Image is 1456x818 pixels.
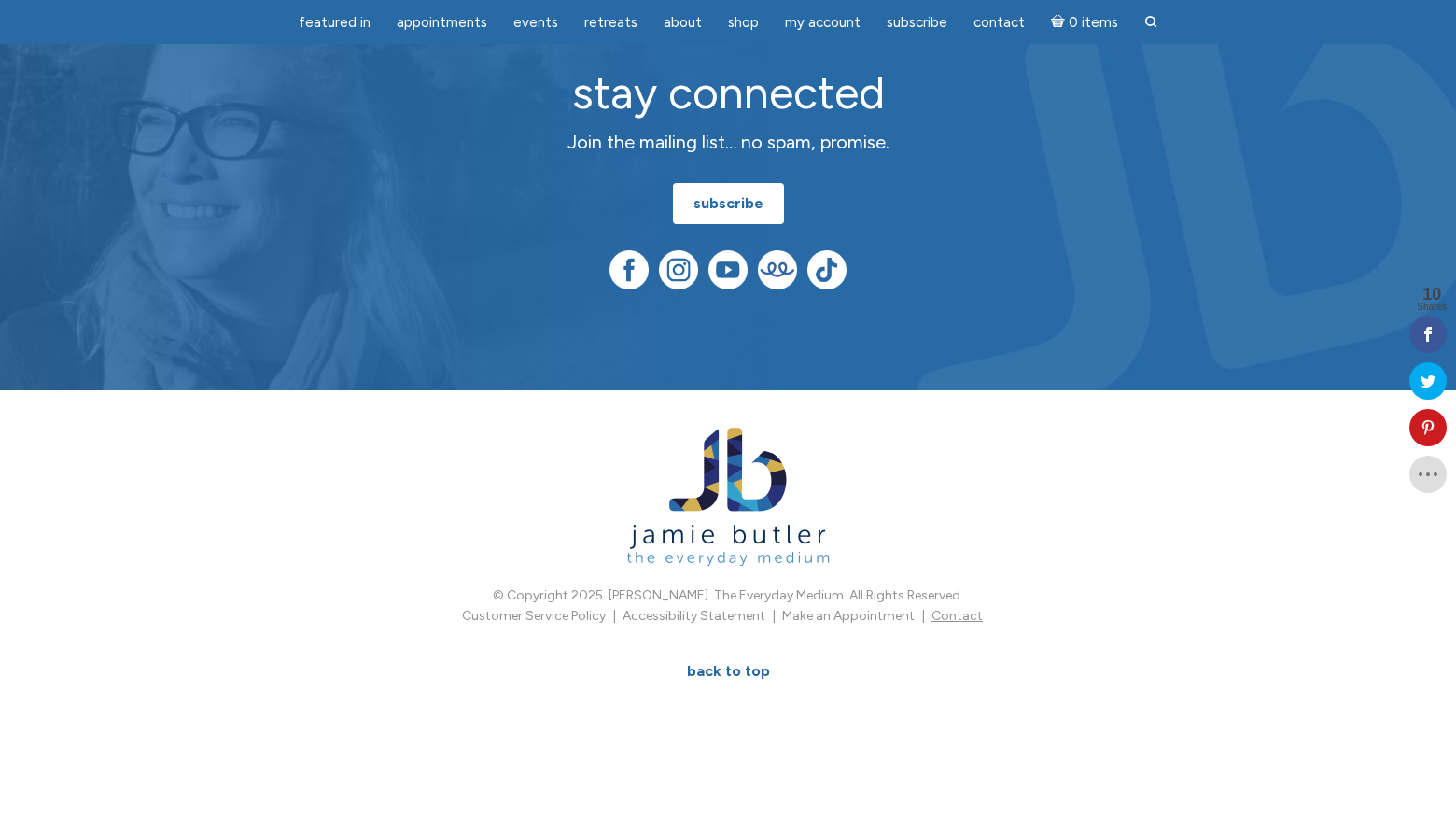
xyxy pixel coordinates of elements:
[513,14,558,31] span: Events
[659,250,698,289] img: Instagram
[299,14,371,31] span: featured in
[807,250,847,289] img: TikTok
[973,14,1025,31] span: Contact
[717,5,770,41] a: Shop
[287,5,382,41] a: featured in
[584,14,637,31] span: Retreats
[1417,286,1447,303] span: 10
[609,250,649,289] img: Facebook
[652,5,713,41] a: About
[1069,16,1118,30] span: 0 items
[728,14,759,31] span: Shop
[462,608,606,624] a: Customer Service Policy
[785,14,861,31] span: My Account
[875,5,959,41] a: Subscribe
[962,5,1036,41] a: Contact
[708,250,748,289] img: YouTube
[397,14,487,31] span: Appointments
[573,5,649,41] a: Retreats
[623,608,765,624] a: Accessibility Statement
[1040,3,1129,41] a: Cart0 items
[887,14,947,31] span: Subscribe
[224,585,1232,606] p: © Copyright 2025. [PERSON_NAME]. The Everyday Medium. All Rights Reserved.
[673,183,784,224] a: subscribe
[664,14,702,31] span: About
[502,5,569,41] a: Events
[627,543,830,559] a: Jamie Butler. The Everyday Medium
[397,128,1059,157] p: Join the mailing list… no spam, promise.
[782,608,915,624] a: Make an Appointment
[385,5,498,41] a: Appointments
[931,608,983,624] a: Contact
[1417,303,1447,312] span: Shares
[666,651,791,692] a: BACK TO TOP
[397,68,1059,118] h2: stay connected
[627,428,830,567] img: Jamie Butler. The Everyday Medium
[758,250,797,289] img: Teespring
[1051,14,1069,31] i: Cart
[774,5,872,41] a: My Account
